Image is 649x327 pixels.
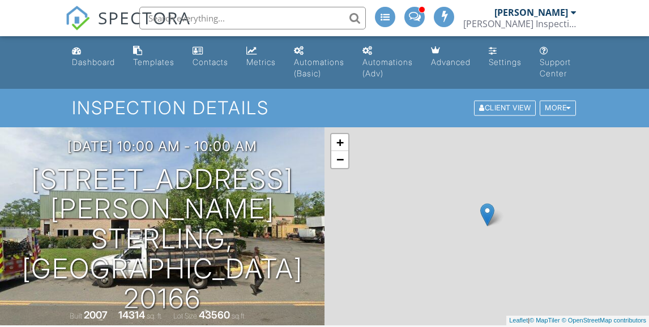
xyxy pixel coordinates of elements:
a: Advanced [426,41,475,73]
div: 43560 [199,309,230,321]
div: 14314 [118,309,145,321]
span: SPECTORA [98,6,191,29]
span: sq. ft. [147,312,163,320]
a: Leaflet [509,317,528,324]
a: © OpenStreetMap contributors [562,317,646,324]
div: | [506,316,649,325]
a: SPECTORA [65,15,191,39]
a: Client View [473,103,539,111]
div: Contacts [193,57,228,67]
div: Dashboard [72,57,115,67]
div: Advanced [431,57,471,67]
h1: Inspection Details [72,98,577,118]
a: Contacts [188,41,233,73]
a: Zoom in [331,134,348,151]
h3: [DATE] 10:00 am - 10:00 am [67,139,257,154]
div: 2007 [84,309,108,321]
img: The Best Home Inspection Software - Spectora [65,6,90,31]
div: Client View [474,101,536,116]
a: Metrics [242,41,280,73]
a: © MapTiler [530,317,560,324]
div: Donofrio Inspections [463,18,577,29]
div: More [540,101,576,116]
div: Support Center [540,57,571,78]
input: Search everything... [139,7,366,29]
a: Support Center [535,41,582,84]
div: [PERSON_NAME] [494,7,568,18]
div: Automations (Adv) [362,57,413,78]
a: Automations (Basic) [289,41,349,84]
a: Dashboard [67,41,119,73]
a: Zoom out [331,151,348,168]
div: Settings [489,57,522,67]
a: Templates [129,41,179,73]
a: Automations (Advanced) [358,41,417,84]
h1: [STREET_ADDRESS][PERSON_NAME] Sterling, [GEOGRAPHIC_DATA] 20166 [18,165,306,314]
a: Settings [484,41,526,73]
span: sq.ft. [232,312,246,320]
div: Metrics [246,57,276,67]
span: Lot Size [173,312,197,320]
div: Templates [133,57,174,67]
span: Built [70,312,82,320]
div: Automations (Basic) [294,57,344,78]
